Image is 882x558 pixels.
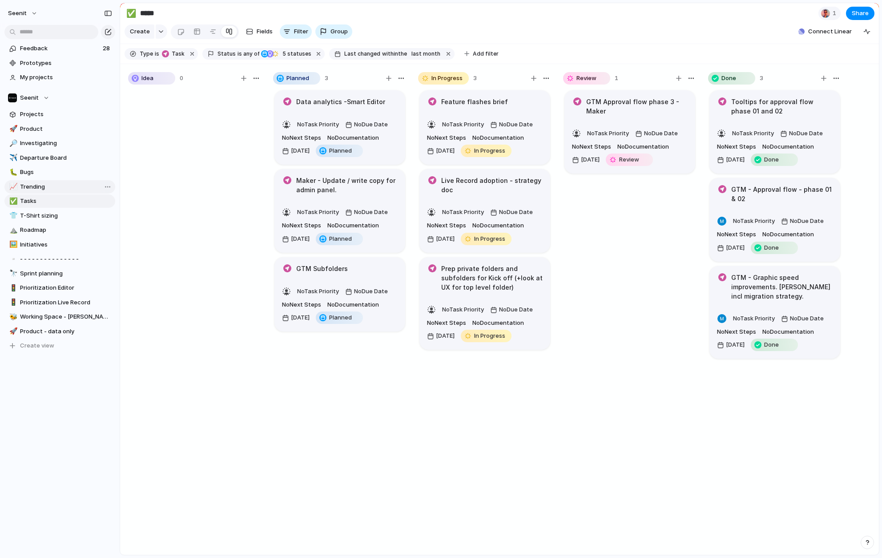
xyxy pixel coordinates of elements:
button: NoDue Date [488,205,535,219]
button: NoDue Date [778,126,825,141]
button: [DATE] [570,153,602,167]
button: NoDue Date [779,311,826,326]
span: [DATE] [726,155,745,164]
button: Add filter [459,48,504,60]
button: [DATE] [715,153,747,167]
a: 🔭Sprint planning [4,267,115,280]
div: ⛰️Roadmap [4,223,115,237]
span: My projects [20,73,112,82]
a: 🐝Working Space - [PERSON_NAME] [4,310,115,323]
span: No Due Date [499,208,533,217]
span: Last changed [344,50,380,58]
div: Tooltips for approval flow phase 01 and 02NoTask PriorityNoDue DateNoNext StepsNoDocumentation[DA... [709,90,840,174]
a: 🔎Investigating [4,137,115,150]
span: No Next Steps [572,142,611,151]
button: NoTask Priority [440,117,486,132]
div: ⛰️ [9,225,16,235]
button: [DATE] [425,329,457,343]
button: isany of [236,49,261,59]
button: NoTask Priority [440,303,486,317]
span: No Task Priority [442,121,484,128]
div: 📈 [9,182,16,192]
div: 🚦 [9,297,16,307]
span: - - - - - - - - - - - - - - - [20,255,112,263]
button: Task [160,49,186,59]
div: Maker - Update / write copy for admin panel.NoTask PriorityNoDue DateNoNext StepsNoDocumentation[... [274,169,405,253]
span: In Progress [474,332,505,340]
div: 🐛 [9,167,16,178]
button: Group [315,24,352,39]
button: Connect Linear [795,25,855,38]
span: Planned [329,313,352,322]
a: 🚀Product - data only [4,325,115,338]
span: Departure Board [20,154,112,162]
div: 🚦Prioritization Live Record [4,296,115,309]
button: NoTask Priority [295,284,341,299]
span: Share [852,9,869,18]
span: No Due Date [790,217,824,226]
button: NoTask Priority [731,214,777,228]
button: 🖼️ [8,240,17,249]
button: [DATE] [280,311,312,325]
a: Prototypes [4,57,115,70]
button: NoTask Priority [440,205,486,219]
span: Task [169,50,185,58]
span: No Task Priority [733,315,775,322]
a: 🖼️Initiatives [4,238,115,251]
button: Create view [4,339,115,352]
span: No Due Date [354,287,388,296]
span: is [238,50,242,58]
span: Investigating [20,139,112,148]
button: In Progress [459,144,514,158]
button: NoTask Priority [730,126,776,141]
span: 3 [325,74,328,83]
span: No Documentation [762,142,814,151]
span: Roadmap [20,226,112,235]
button: NoDue Date [343,205,390,219]
span: Done [721,74,736,83]
span: No Next Steps [427,133,466,142]
span: 0 [180,74,183,83]
button: In Progress [459,232,514,246]
div: Prep private folders and subfolders for Kick off (+look at UX for top level folder)NoTask Priorit... [419,257,550,350]
button: [DATE] [280,232,312,246]
div: 🚀 [9,326,16,336]
button: Done [749,241,800,255]
a: 🚦Prioritization Editor [4,281,115,295]
a: My projects [4,71,115,84]
span: [DATE] [291,146,310,155]
span: No Task Priority [442,208,484,215]
span: Initiatives [20,240,112,249]
span: T-Shirt sizing [20,211,112,220]
span: 28 [103,44,112,53]
span: Seenit [8,9,27,18]
span: Create view [20,341,54,350]
button: 📈 [8,182,17,191]
a: Projects [4,108,115,121]
h1: Maker - Update / write copy for admin panel. [296,176,398,194]
h1: Feature flashes brief [441,97,508,107]
div: 🔎 [9,138,16,149]
span: No Due Date [499,305,533,314]
button: Planned [314,144,365,158]
h1: GTM - Graphic speed improvements. [PERSON_NAME] incl migration strategy. [731,273,833,301]
button: [DATE] [425,144,457,158]
h1: GTM - Approval flow - phase 01 & 02 [731,185,833,203]
button: NoTask Priority [295,205,341,219]
div: ✅ [9,196,16,206]
button: [DATE] [280,144,312,158]
span: Prioritization Editor [20,283,112,292]
button: NoTask Priority [585,126,631,141]
div: 👕 [9,210,16,221]
div: GTM SubfoldersNoTask PriorityNoDue DateNoNext StepsNoDocumentation[DATE]Planned [274,257,405,332]
div: 🚦 [9,283,16,293]
span: No Documentation [472,221,524,230]
span: No Documentation [327,221,379,230]
button: In Progress [459,329,514,343]
span: Tasks [20,197,112,206]
span: No Next Steps [282,300,321,309]
a: ▫️- - - - - - - - - - - - - - - [4,252,115,266]
button: [DATE] [425,232,457,246]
